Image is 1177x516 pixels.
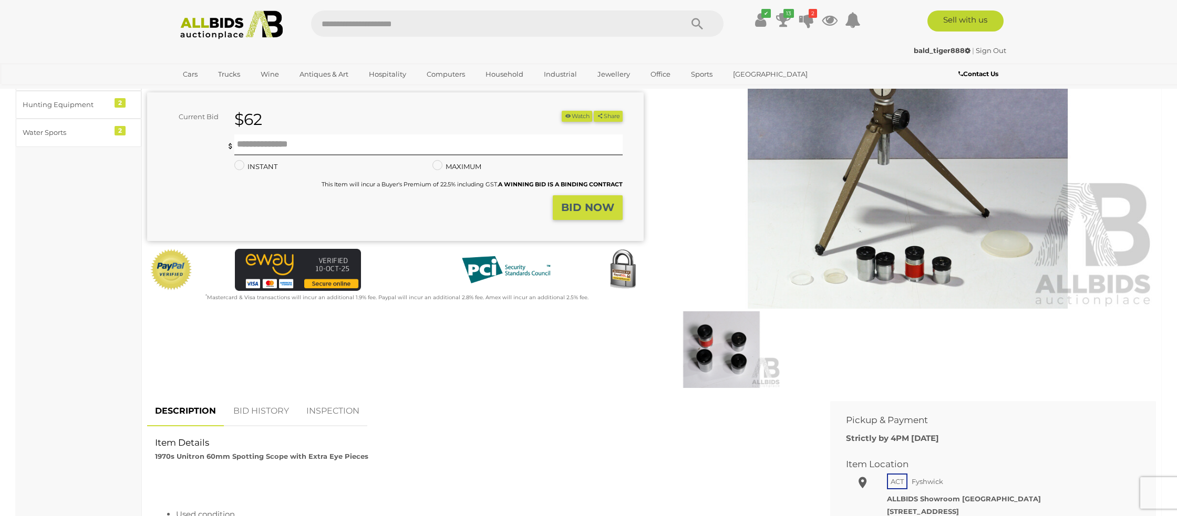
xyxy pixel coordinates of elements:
a: Antiques & Art [293,66,355,83]
b: Contact Us [958,70,998,78]
a: Hospitality [362,66,413,83]
span: ACT [887,473,907,489]
a: ✔ [752,10,768,29]
div: Water Sports [23,127,109,139]
i: ✔ [761,9,771,18]
i: 13 [783,9,794,18]
i: 2 [809,9,817,18]
button: Watch [562,111,592,122]
a: Sports [684,66,719,83]
h2: Item Details [155,438,807,448]
strong: $62 [234,110,262,129]
a: bald_tiger888 [914,46,972,55]
b: Strictly by 4PM [DATE] [846,433,939,443]
a: 13 [776,10,791,29]
a: Trucks [211,66,247,83]
a: Cars [176,66,204,83]
span: Fyshwick [909,475,946,488]
label: MAXIMUM [432,161,481,173]
a: Hunting Equipment 2 [16,91,141,119]
a: BID HISTORY [225,396,297,427]
img: Official PayPal Seal [150,249,193,291]
button: BID NOW [553,195,623,220]
span: | [972,46,974,55]
a: Household [479,66,530,83]
img: PCI DSS compliant [453,249,559,291]
small: Mastercard & Visa transactions will incur an additional 1.9% fee. Paypal will incur an additional... [205,294,588,301]
a: Industrial [537,66,584,83]
a: 2 [799,10,814,29]
div: Current Bid [147,111,226,123]
div: 2 [115,98,126,108]
a: Sign Out [976,46,1006,55]
strong: [STREET_ADDRESS] [887,507,959,515]
a: Water Sports 2 [16,119,141,146]
h2: Item Location [846,459,1124,469]
small: This Item will incur a Buyer's Premium of 22.5% including GST. [322,181,623,188]
button: Search [671,10,724,37]
b: A WINNING BID IS A BINDING CONTRACT [498,181,623,188]
a: Contact Us [958,68,1001,80]
strong: ALLBIDS Showroom [GEOGRAPHIC_DATA] [887,494,1041,503]
div: Hunting Equipment [23,99,109,111]
button: Share [594,111,623,122]
img: eWAY Payment Gateway [235,249,361,291]
img: 1970s Unitron 60mm Spotting Scope with Extra Eye Pieces [662,311,781,388]
strong: bald_tiger888 [914,46,970,55]
img: Allbids.com.au [174,10,288,39]
a: [GEOGRAPHIC_DATA] [726,66,814,83]
a: DESCRIPTION [147,396,224,427]
a: Office [644,66,677,83]
li: Watch this item [562,111,592,122]
strong: BID NOW [561,201,614,214]
label: INSTANT [234,161,277,173]
img: Secured by Rapid SSL [602,249,644,291]
strong: 1970s Unitron 60mm Spotting Scope with Extra Eye Pieces [155,452,368,460]
a: Wine [254,66,286,83]
a: Computers [420,66,472,83]
a: INSPECTION [298,396,367,427]
h2: Pickup & Payment [846,415,1124,425]
div: 2 [115,126,126,135]
a: Sell with us [927,10,1004,31]
a: Jewellery [591,66,637,83]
